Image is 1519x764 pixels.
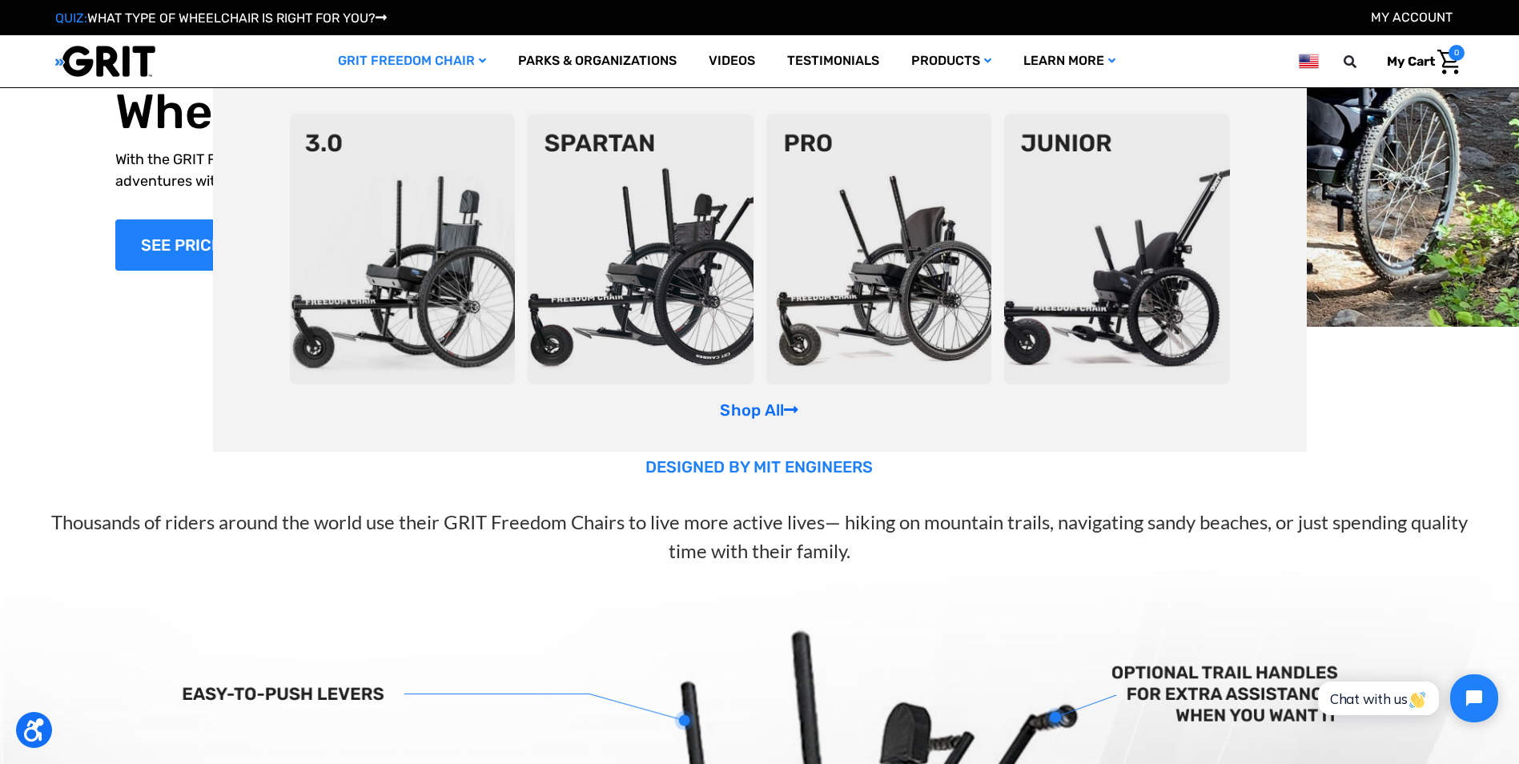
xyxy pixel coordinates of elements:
a: Shop Now [115,219,264,271]
img: junior-chair.png [1004,114,1230,384]
span: Phone Number [268,66,355,81]
a: Testimonials [771,35,895,87]
a: GRIT Freedom Chair [322,35,502,87]
span: QUIZ: [55,10,87,26]
a: Account [1371,10,1453,25]
img: GRIT All-Terrain Wheelchair and Mobility Equipment [55,45,155,78]
a: Learn More [1007,35,1131,87]
h2: MEET THE GRIT FREEDOM CHAIR [38,391,1481,448]
p: Thousands of riders around the world use their GRIT Freedom Chairs to live more active lives— hik... [38,508,1481,565]
p: DESIGNED BY MIT ENGINEERS [38,455,1481,479]
a: Cart with 0 items [1375,45,1465,78]
img: us.png [1299,51,1318,71]
span: 0 [1449,45,1465,61]
a: Products [895,35,1007,87]
img: pro-chair.png [766,114,992,384]
span: My Cart [1387,54,1435,69]
p: With the GRIT Freedom Chair, explore the outdoors, get daily exercise, and go on adventures with ... [115,149,681,192]
a: Parks & Organizations [502,35,693,87]
input: Search [1351,45,1375,78]
a: QUIZ:WHAT TYPE OF WHEELCHAIR IS RIGHT FOR YOU? [55,10,387,26]
a: Videos [693,35,771,87]
img: Cart [1437,50,1461,74]
a: Shop All [720,400,798,420]
img: spartan2.png [528,114,753,384]
iframe: Tidio Chat [1300,661,1512,736]
img: 3point0.png [290,114,516,384]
